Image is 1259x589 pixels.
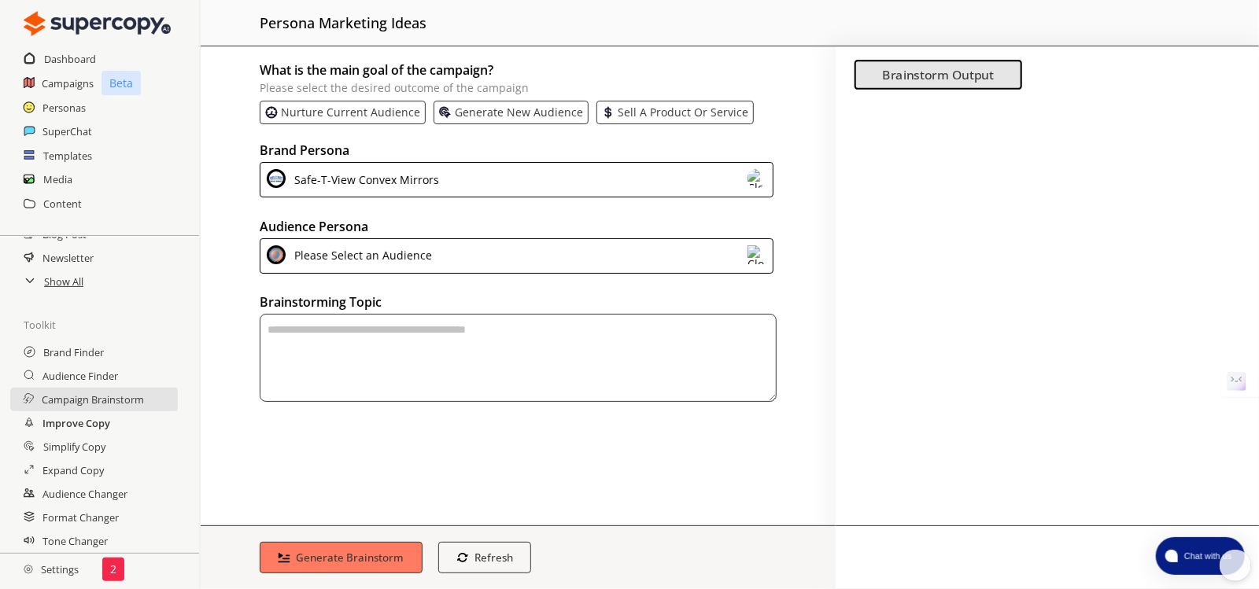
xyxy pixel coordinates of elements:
[455,106,583,119] p: Generate new audience
[43,435,105,458] a: Simplify Copy
[43,192,82,215] a: Content
[43,341,104,364] a: Brand Finder
[618,106,748,119] p: Sell a product or service
[43,144,92,167] a: Templates
[260,101,777,124] div: intent-text-list
[297,550,404,565] b: Generate Brainstorm
[883,67,995,83] b: Brainstorm Output
[260,82,777,94] p: Please select the desired outcome of the campaign
[260,58,777,82] h2: What is the main goal of the campaign?
[24,8,171,39] img: Close
[42,72,94,95] a: Campaigns
[260,542,423,573] button: Generate Brainstorm
[260,215,777,238] h2: Audience Persona
[267,245,286,264] img: Close
[265,106,420,119] button: Nurture current audience
[110,563,116,576] p: 2
[42,482,127,506] a: Audience Changer
[42,458,104,482] a: Expand Copy
[44,47,96,71] a: Dashboard
[42,120,92,143] a: SuperChat
[289,169,439,190] div: Safe-T-View Convex Mirrors
[602,106,748,119] button: Sell a product or service
[1156,537,1245,575] button: atlas-launcher
[24,565,33,574] img: Close
[102,71,141,95] p: Beta
[260,290,777,314] h2: Brainstorming Topic
[289,245,432,267] div: Please Select an Audience
[260,8,426,38] h2: persona marketing ideas
[281,106,420,119] p: Nurture current audience
[748,169,766,188] img: Close
[42,506,119,529] a: Format Changer
[438,542,532,573] button: Refresh
[42,96,86,120] a: Personas
[855,61,1022,90] button: Brainstorm Output
[1178,550,1235,562] span: Chat with us
[44,270,83,293] a: Show All
[42,411,110,435] a: Improve Copy
[43,167,72,191] a: Media
[42,364,118,388] a: Audience Finder
[42,388,144,411] a: Campaign Brainstorm
[42,246,94,270] a: Newsletter
[439,106,583,119] button: Generate new audience
[42,529,108,553] a: Tone Changer
[260,138,777,162] h2: Brand Persona
[748,245,766,264] img: Close
[260,314,777,402] textarea: textarea-textarea
[267,169,286,188] img: Close
[474,550,513,565] b: Refresh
